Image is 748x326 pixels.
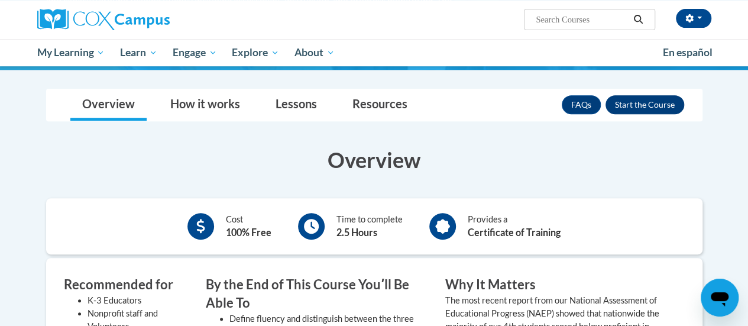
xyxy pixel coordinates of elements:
a: En español [655,40,720,65]
b: 2.5 Hours [336,227,377,238]
a: Learn [112,39,165,66]
button: Enroll [605,95,684,114]
h3: Recommended for [64,276,188,294]
iframe: Button to launch messaging window [701,279,739,317]
span: About [294,46,335,60]
h3: Overview [46,145,702,175]
a: Engage [165,39,225,66]
a: Explore [224,39,287,66]
span: Engage [173,46,217,60]
a: My Learning [30,39,113,66]
button: Account Settings [676,9,711,28]
a: How it works [158,89,252,121]
div: Provides a [468,213,561,240]
a: About [287,39,342,66]
span: En español [663,46,713,59]
h3: Why It Matters [445,276,667,294]
input: Search Courses [535,12,629,27]
a: Overview [70,89,147,121]
a: FAQs [562,95,601,114]
b: 100% Free [226,227,271,238]
li: K-3 Educators [88,294,188,307]
a: Resources [341,89,419,121]
a: Lessons [264,89,329,121]
a: Cox Campus [37,9,250,30]
img: Cox Campus [37,9,170,30]
span: Explore [232,46,279,60]
h3: By the End of This Course Youʹll Be Able To [206,276,428,312]
div: Time to complete [336,213,403,240]
button: Search [629,12,647,27]
span: Learn [120,46,157,60]
span: My Learning [37,46,105,60]
div: Cost [226,213,271,240]
b: Certificate of Training [468,227,561,238]
div: Main menu [28,39,720,66]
